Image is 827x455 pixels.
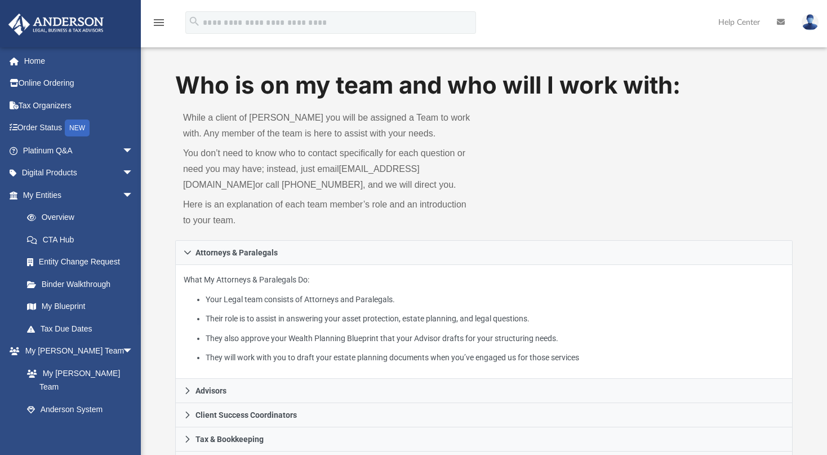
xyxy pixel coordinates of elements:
a: Home [8,50,150,72]
div: Attorneys & Paralegals [175,265,793,379]
span: arrow_drop_down [122,139,145,162]
p: While a client of [PERSON_NAME] you will be assigned a Team to work with. Any member of the team ... [183,110,476,142]
p: Here is an explanation of each team member’s role and an introduction to your team. [183,197,476,228]
a: Anderson System [16,398,145,421]
h1: Who is on my team and who will I work with: [175,69,793,102]
span: arrow_drop_down [122,162,145,185]
a: Attorneys & Paralegals [175,240,793,265]
a: menu [152,21,166,29]
a: Digital Productsarrow_drop_down [8,162,150,184]
a: Entity Change Request [16,251,150,273]
img: Anderson Advisors Platinum Portal [5,14,107,36]
a: Overview [16,206,150,229]
a: Tax Organizers [8,94,150,117]
p: You don’t need to know who to contact specifically for each question or need you may have; instea... [183,145,476,193]
img: User Pic [802,14,819,30]
li: Your Legal team consists of Attorneys and Paralegals. [206,293,784,307]
a: My [PERSON_NAME] Team [16,362,139,398]
a: [EMAIL_ADDRESS][DOMAIN_NAME] [183,164,420,189]
span: arrow_drop_down [122,184,145,207]
i: search [188,15,201,28]
li: Their role is to assist in answering your asset protection, estate planning, and legal questions. [206,312,784,326]
a: Order StatusNEW [8,117,150,140]
span: Client Success Coordinators [195,411,297,419]
span: Attorneys & Paralegals [195,249,278,257]
a: Tax Due Dates [16,317,150,340]
span: Tax & Bookkeeping [195,435,264,443]
a: Platinum Q&Aarrow_drop_down [8,139,150,162]
a: My [PERSON_NAME] Teamarrow_drop_down [8,340,145,363]
a: Online Ordering [8,72,150,95]
span: Advisors [195,387,226,395]
p: What My Attorneys & Paralegals Do: [184,273,784,365]
li: They also approve your Wealth Planning Blueprint that your Advisor drafts for your structuring ne... [206,332,784,346]
a: CTA Hub [16,228,150,251]
span: arrow_drop_down [122,340,145,363]
i: menu [152,16,166,29]
a: My Blueprint [16,295,145,318]
li: They will work with you to draft your estate planning documents when you’ve engaged us for those ... [206,351,784,365]
a: Advisors [175,379,793,403]
a: Binder Walkthrough [16,273,150,295]
div: NEW [65,120,90,136]
a: Client Success Coordinators [175,403,793,427]
a: Tax & Bookkeeping [175,427,793,452]
a: My Entitiesarrow_drop_down [8,184,150,206]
